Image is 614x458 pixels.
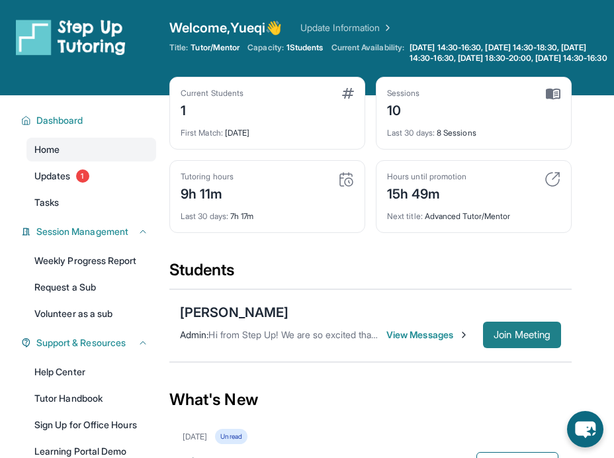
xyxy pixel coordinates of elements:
div: 9h 11m [181,182,234,203]
div: [DATE] [181,120,354,138]
div: Current Students [181,88,243,99]
span: Session Management [36,225,128,238]
img: card [546,88,560,100]
button: chat-button [567,411,603,447]
span: View Messages [386,328,469,342]
div: Unread [215,429,247,444]
a: Tutor Handbook [26,387,156,410]
span: 1 [76,169,89,183]
span: Last 30 days : [387,128,435,138]
div: Advanced Tutor/Mentor [387,203,560,222]
div: Hours until promotion [387,171,466,182]
button: Dashboard [31,114,148,127]
span: Current Availability: [331,42,404,64]
span: Title: [169,42,188,53]
span: Updates [34,169,71,183]
div: Sessions [387,88,420,99]
a: Home [26,138,156,161]
button: Support & Resources [31,336,148,349]
span: Welcome, Yueqi 👋 [169,19,282,37]
span: Admin : [180,329,208,340]
span: [DATE] 14:30-16:30, [DATE] 14:30-18:30, [DATE] 14:30-16:30, [DATE] 18:30-20:00, [DATE] 14:30-16:30 [410,42,611,64]
span: Capacity: [247,42,284,53]
img: Chevron Right [380,21,393,34]
a: Volunteer as a sub [26,302,156,326]
div: What's New [169,371,572,429]
div: 7h 17m [181,203,354,222]
button: Session Management [31,225,148,238]
span: Last 30 days : [181,211,228,221]
a: Updates1 [26,164,156,188]
div: 10 [387,99,420,120]
span: Tasks [34,196,59,209]
a: Update Information [300,21,393,34]
img: card [342,88,354,99]
div: [PERSON_NAME] [180,303,288,322]
button: Join Meeting [483,322,561,348]
span: 1 Students [286,42,324,53]
img: logo [16,19,126,56]
img: Chevron-Right [459,330,469,340]
div: 15h 49m [387,182,466,203]
span: Dashboard [36,114,83,127]
span: Next title : [387,211,423,221]
div: 1 [181,99,243,120]
div: Tutoring hours [181,171,234,182]
img: card [545,171,560,187]
span: Tutor/Mentor [191,42,240,53]
img: card [338,171,354,187]
span: Join Meeting [494,331,550,339]
a: [DATE] 14:30-16:30, [DATE] 14:30-18:30, [DATE] 14:30-16:30, [DATE] 18:30-20:00, [DATE] 14:30-16:30 [407,42,614,64]
div: [DATE] [183,432,207,442]
div: 8 Sessions [387,120,560,138]
a: Request a Sub [26,275,156,299]
a: Help Center [26,360,156,384]
a: Tasks [26,191,156,214]
div: Students [169,259,572,289]
span: Support & Resources [36,336,126,349]
span: First Match : [181,128,223,138]
a: Sign Up for Office Hours [26,413,156,437]
a: Weekly Progress Report [26,249,156,273]
span: Home [34,143,60,156]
